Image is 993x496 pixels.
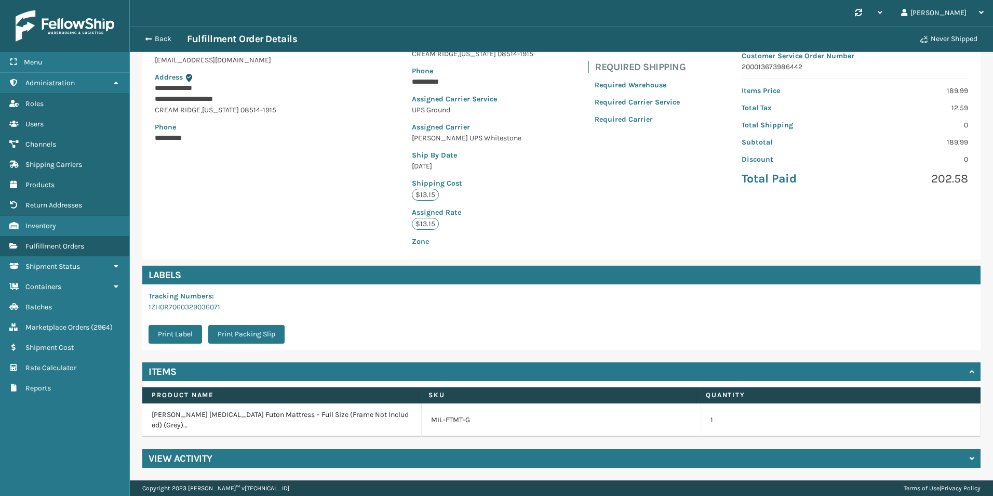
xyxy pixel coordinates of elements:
p: 202.58 [861,171,968,187]
p: Subtotal [742,137,849,148]
a: Privacy Policy [941,485,981,492]
p: Assigned Rate [412,207,533,218]
span: Fulfillment Orders [25,242,84,251]
button: Never Shipped [914,29,984,49]
span: Rate Calculator [25,363,76,372]
p: UPS Ground [412,105,533,115]
span: Return Addresses [25,201,82,210]
span: Containers [25,282,61,291]
a: 1ZH0R7060329036071 [149,303,220,311]
span: Menu [24,58,42,67]
span: Products [25,180,55,189]
p: Required Carrier Service [595,97,680,108]
p: [DATE] [412,161,533,172]
span: 08514-1915 [240,106,276,114]
p: $13.15 [412,189,439,201]
p: Zone [412,236,533,247]
div: | [904,480,981,496]
p: $13.15 [412,218,439,230]
label: Product Name [152,390,409,400]
p: [EMAIL_ADDRESS][DOMAIN_NAME] [155,55,351,66]
button: Back [139,34,187,44]
span: Tracking Numbers : [149,292,214,301]
p: Assigned Carrier [412,122,533,133]
h4: Labels [142,266,981,284]
h4: View Activity [149,452,212,465]
p: Phone [412,66,533,76]
span: , [200,106,202,114]
span: Inventory [25,221,56,230]
span: Shipment Cost [25,343,74,352]
p: Items Price [742,85,849,96]
p: [PERSON_NAME] UPS Whitestone [412,133,533,143]
p: Total Shipping [742,120,849,130]
p: 200013673986442 [742,61,968,72]
h4: Required Shipping [595,61,686,73]
p: Shipping Cost [412,178,533,189]
a: MIL-FTMT-G [431,415,470,425]
label: Quantity [706,390,963,400]
p: Discount [742,154,849,165]
span: Reports [25,384,51,393]
span: Roles [25,99,44,108]
p: Assigned Carrier Service [412,94,533,105]
p: Ship By Date [412,150,533,161]
span: Shipping Carriers [25,160,82,169]
button: Print Label [149,325,202,344]
p: Total Paid [742,171,849,187]
span: CREAM RIDGE [155,106,200,114]
span: ( 2964 ) [91,323,113,332]
span: , [458,49,459,58]
label: SKU [428,390,686,400]
span: 08514-1915 [498,49,533,58]
img: logo [16,10,114,42]
p: Total Tax [742,102,849,113]
span: CREAM RIDGE [412,49,458,58]
td: 1 [701,403,981,437]
td: [PERSON_NAME] [MEDICAL_DATA] Futon Mattress – Full Size (Frame Not Included) (Grey)… [142,403,422,437]
span: Batches [25,303,52,311]
p: Customer Service Order Number [742,50,968,61]
span: Users [25,120,44,128]
span: Marketplace Orders [25,323,89,332]
p: 0 [861,120,968,130]
p: Copyright 2023 [PERSON_NAME]™ v [TECHNICAL_ID] [142,480,289,496]
span: [US_STATE] [459,49,496,58]
i: Never Shipped [920,36,928,43]
span: Channels [25,140,56,149]
span: [US_STATE] [202,106,239,114]
p: 189.99 [861,85,968,96]
h4: Items [149,366,177,378]
p: Required Warehouse [595,80,680,90]
span: Shipment Status [25,262,80,271]
p: 12.59 [861,102,968,113]
span: Address [155,73,183,82]
p: 0 [861,154,968,165]
p: Phone [155,122,351,133]
p: Required Carrier [595,114,680,125]
button: Print Packing Slip [208,325,285,344]
a: Terms of Use [904,485,940,492]
span: Administration [25,79,75,87]
p: 189.99 [861,137,968,148]
h3: Fulfillment Order Details [187,33,297,45]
